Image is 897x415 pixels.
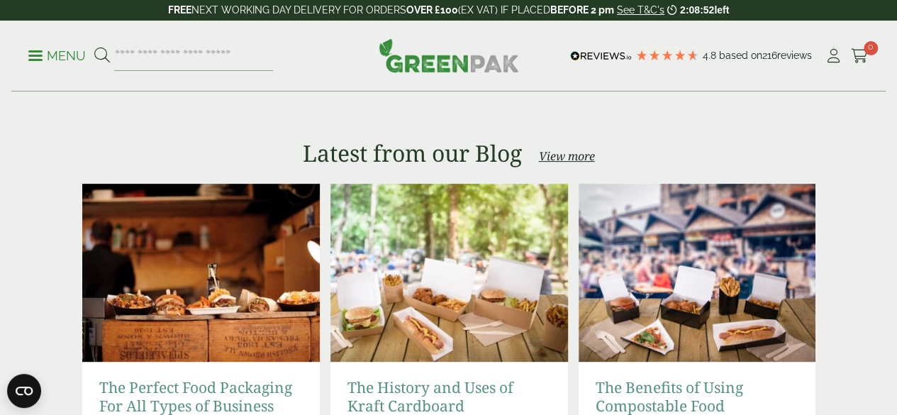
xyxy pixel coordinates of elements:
[762,50,777,61] span: 216
[719,50,762,61] span: Based on
[864,41,878,55] span: 0
[825,49,842,63] i: My Account
[714,4,729,16] span: left
[539,148,595,165] a: View more
[851,49,869,63] i: Cart
[168,4,191,16] strong: FREE
[82,184,320,362] img: Food Packaging with Food
[777,50,812,61] span: reviews
[550,4,614,16] strong: BEFORE 2 pm
[851,45,869,67] a: 0
[7,374,41,408] button: Open CMP widget
[28,48,86,62] a: Menu
[330,184,568,362] img: Kraft Cardboard
[379,38,519,72] img: GreenPak Supplies
[617,4,664,16] a: See T&C's
[99,379,303,414] a: The Perfect Food Packaging For All Types of Business
[406,4,458,16] strong: OVER £100
[680,4,714,16] span: 2:08:52
[28,48,86,65] p: Menu
[570,51,632,61] img: REVIEWS.io
[303,140,522,167] h2: Latest from our Blog
[347,379,551,414] a: The History and Uses of Kraft Cardboard
[635,49,699,62] div: 4.79 Stars
[703,50,719,61] span: 4.8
